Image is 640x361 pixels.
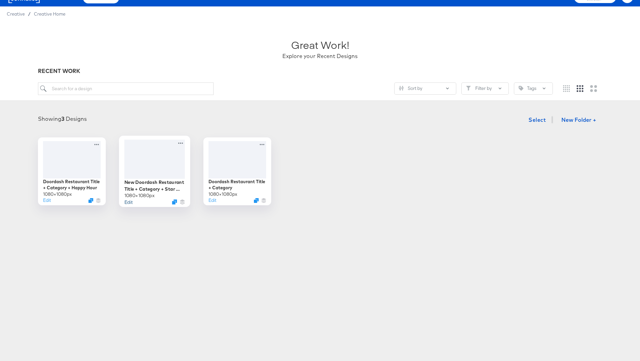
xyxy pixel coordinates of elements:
[43,178,101,191] div: Doordash Restaurant Title + Category + Happy Hour
[34,11,65,17] a: Creative Home
[172,199,177,205] svg: Duplicate
[119,136,190,207] div: New Doordash Restaurant Title + Category + Star Rating1080×1080pxEditDuplicate
[7,11,25,17] span: Creative
[43,191,72,197] div: 1080 × 1080 px
[38,115,87,123] div: Showing Designs
[208,191,237,197] div: 1080 × 1080 px
[203,137,271,205] div: Doordash Restaurant Title + Category1080×1080pxEditDuplicate
[519,86,523,91] svg: Tag
[394,82,456,95] button: SlidersSort by
[461,82,509,95] button: FilterFilter by
[528,115,546,125] span: Select
[25,11,34,17] span: /
[61,115,64,122] strong: 3
[526,113,548,127] button: Select
[88,198,93,203] svg: Duplicate
[124,198,133,205] button: Edit
[124,192,155,198] div: 1080 × 1080 px
[38,82,214,95] input: Search for a design
[399,86,404,91] svg: Sliders
[38,67,602,75] div: RECENT WORK
[577,85,583,92] svg: Medium grid
[291,38,349,52] div: Great Work!
[43,197,51,204] button: Edit
[563,85,570,92] svg: Small grid
[254,198,259,203] svg: Duplicate
[38,137,106,205] div: Doordash Restaurant Title + Category + Happy Hour1080×1080pxEditDuplicate
[208,197,216,204] button: Edit
[466,86,471,91] svg: Filter
[208,178,266,191] div: Doordash Restaurant Title + Category
[514,82,553,95] button: TagTags
[556,114,602,127] button: New Folder +
[124,179,185,192] div: New Doordash Restaurant Title + Category + Star Rating
[590,85,597,92] svg: Large grid
[282,52,358,60] div: Explore your Recent Designs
